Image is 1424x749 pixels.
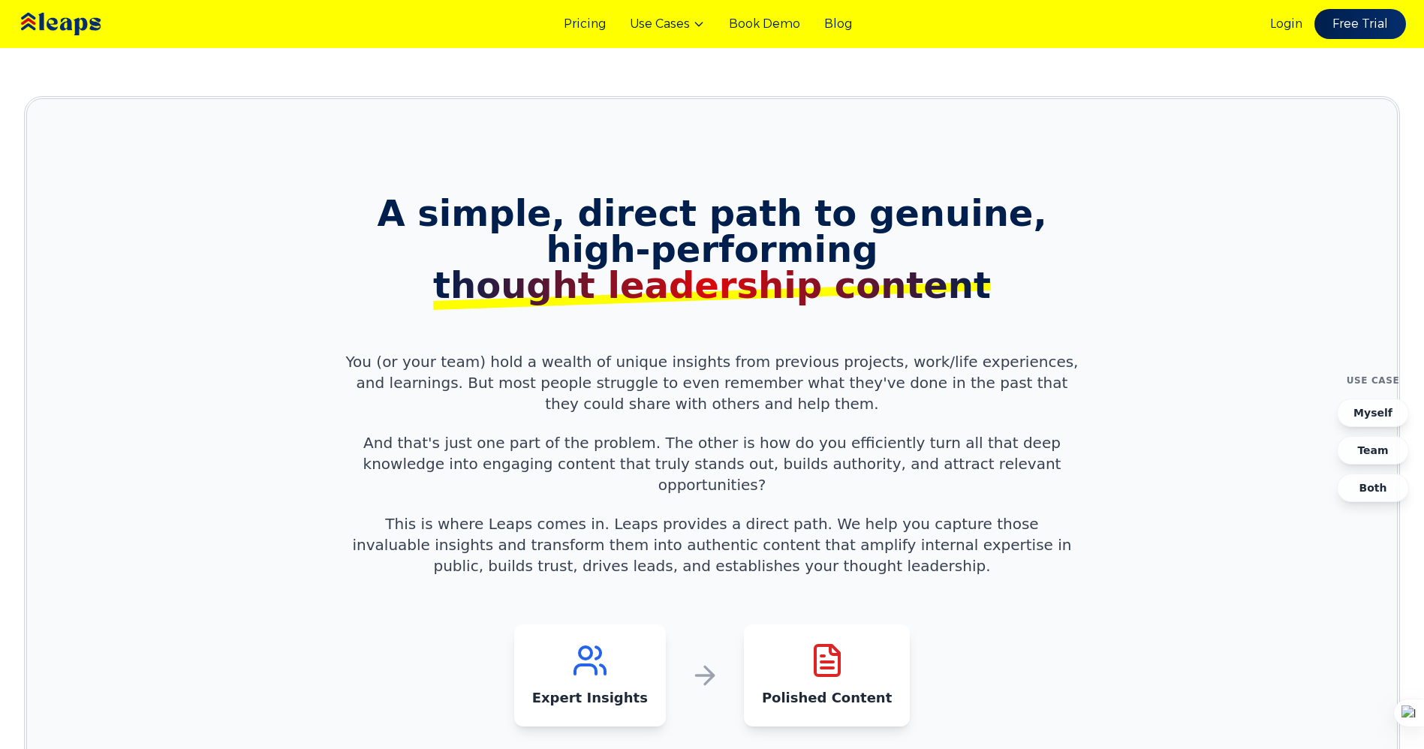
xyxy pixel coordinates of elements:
a: Free Trial [1314,9,1406,39]
h2: A simple, direct path to genuine, [346,195,1079,303]
span: high-performing [346,231,1079,303]
button: Team [1337,436,1409,465]
p: You (or your team) hold a wealth of unique insights from previous projects, work/life experiences... [346,351,1079,414]
a: Login [1270,15,1302,33]
a: Book Demo [729,15,800,33]
p: This is where Leaps comes in. Leaps provides a direct path. We help you capture those invaluable ... [346,513,1079,576]
p: Polished Content [762,687,892,708]
button: Both [1337,474,1409,502]
img: Leaps Logo [18,2,146,46]
a: Pricing [564,15,606,33]
p: Expert Insights [532,687,648,708]
h4: Use Case [1347,374,1400,387]
p: And that's just one part of the problem. The other is how do you efficiently turn all that deep k... [346,432,1079,495]
button: Use Cases [630,15,705,33]
a: Blog [824,15,852,33]
button: Myself [1337,399,1409,427]
span: thought leadership content [433,264,991,306]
